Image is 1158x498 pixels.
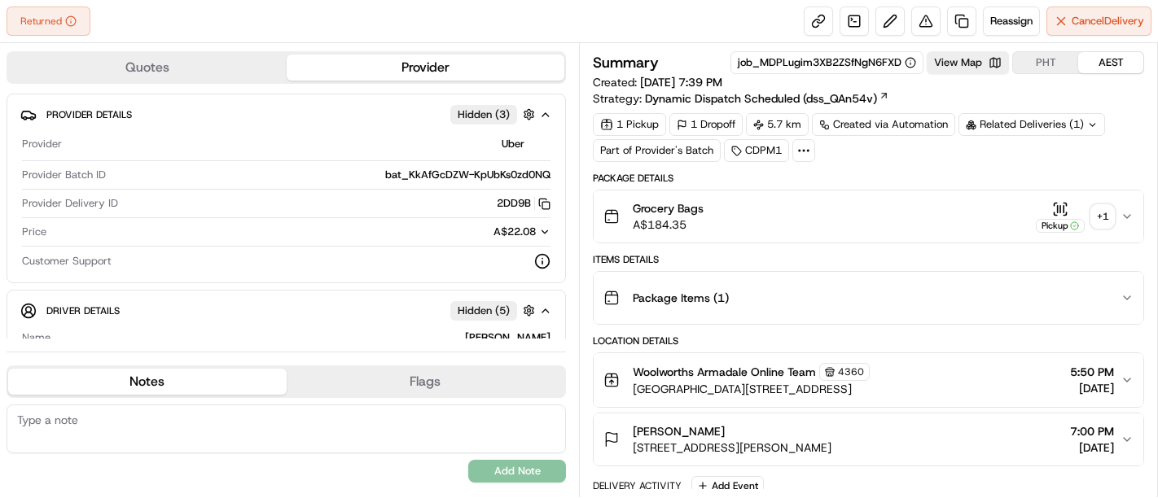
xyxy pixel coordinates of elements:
[633,216,704,233] span: A$184.35
[57,330,550,345] div: [PERSON_NAME]
[593,55,659,70] h3: Summary
[593,74,722,90] span: Created:
[645,90,877,107] span: Dynamic Dispatch Scheduled (dss_QAn54v)
[812,113,955,136] a: Created via Automation
[287,55,565,81] button: Provider
[1036,201,1085,233] button: Pickup
[1036,219,1085,233] div: Pickup
[724,139,789,162] div: CDPM1
[502,137,524,151] span: Uber
[385,168,550,182] span: bat_KkAfGcDZW-KpUbKs0zd0NQ
[450,300,539,321] button: Hidden (5)
[7,7,90,36] button: Returned
[594,272,1143,324] button: Package Items (1)
[633,381,870,397] span: [GEOGRAPHIC_DATA][STREET_ADDRESS]
[1013,52,1078,73] button: PHT
[22,254,112,269] span: Customer Support
[746,113,809,136] div: 5.7 km
[22,225,46,239] span: Price
[1070,364,1114,380] span: 5:50 PM
[497,196,550,211] button: 2DD9B
[738,55,916,70] button: job_MDPLugim3XB2ZSfNgN6FXD
[46,108,132,121] span: Provider Details
[20,297,552,324] button: Driver DetailsHidden (5)
[8,55,287,81] button: Quotes
[1036,201,1114,233] button: Pickup+1
[493,225,536,238] span: A$22.08
[633,423,725,439] span: [PERSON_NAME]
[691,476,764,496] button: Add Event
[407,225,550,239] button: A$22.08
[594,190,1143,242] button: Grocery BagsA$184.35Pickup+1
[593,90,889,107] div: Strategy:
[1046,7,1151,36] button: CancelDelivery
[633,364,816,380] span: Woolworths Armadale Online Team
[593,479,682,492] div: Delivery Activity
[20,101,552,128] button: Provider DetailsHidden (3)
[22,196,118,211] span: Provider Delivery ID
[838,365,864,378] span: 4360
[458,304,510,318] span: Hidden ( 5 )
[1078,52,1143,73] button: AEST
[594,413,1143,465] button: [PERSON_NAME][STREET_ADDRESS][PERSON_NAME]7:00 PM[DATE]
[22,168,106,182] span: Provider Batch ID
[593,113,666,136] div: 1 Pickup
[450,104,539,124] button: Hidden (3)
[22,330,50,345] span: Name
[990,14,1033,28] span: Reassign
[287,369,565,395] button: Flags
[1070,423,1114,439] span: 7:00 PM
[593,253,1144,266] div: Items Details
[22,137,62,151] span: Provider
[593,172,1144,185] div: Package Details
[1070,380,1114,396] span: [DATE]
[1070,439,1114,456] span: [DATE]
[645,90,889,107] a: Dynamic Dispatch Scheduled (dss_QAn54v)
[983,7,1040,36] button: Reassign
[458,107,510,122] span: Hidden ( 3 )
[640,75,722,90] span: [DATE] 7:39 PM
[633,290,729,306] span: Package Items ( 1 )
[1091,205,1114,228] div: + 1
[594,353,1143,407] button: Woolworths Armadale Online Team4360[GEOGRAPHIC_DATA][STREET_ADDRESS]5:50 PM[DATE]
[8,369,287,395] button: Notes
[633,200,704,216] span: Grocery Bags
[46,304,120,317] span: Driver Details
[1072,14,1144,28] span: Cancel Delivery
[958,113,1105,136] div: Related Deliveries (1)
[669,113,743,136] div: 1 Dropoff
[633,439,831,456] span: [STREET_ADDRESS][PERSON_NAME]
[927,51,1009,74] button: View Map
[593,334,1144,347] div: Location Details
